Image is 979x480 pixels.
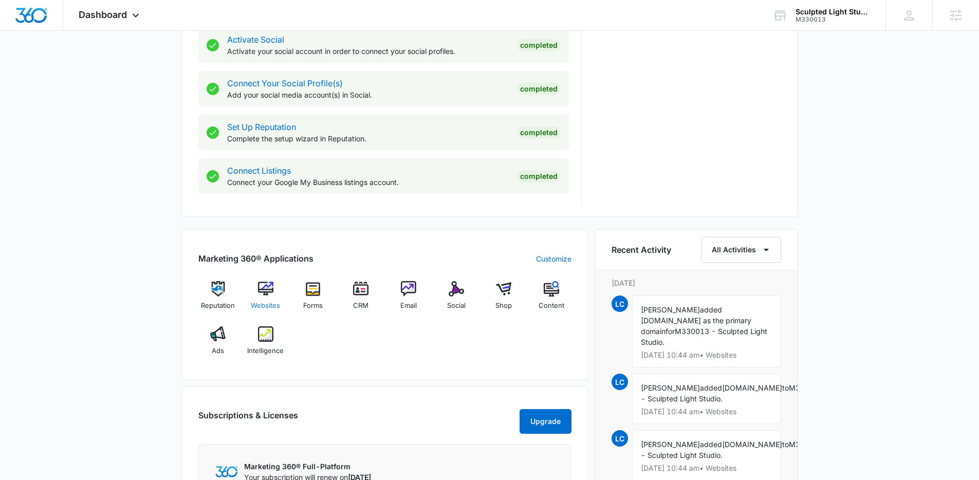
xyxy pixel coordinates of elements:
div: Completed [517,83,561,95]
div: Completed [517,170,561,182]
span: CRM [353,301,368,311]
div: Completed [517,39,561,51]
div: account name [796,8,871,16]
a: Content [532,281,571,318]
p: [DATE] 10:44 am • Websites [641,465,772,472]
span: for [666,327,675,336]
a: Forms [293,281,333,318]
span: Content [539,301,564,311]
h2: Subscriptions & Licenses [198,409,298,430]
p: Connect your Google My Business listings account. [227,177,509,188]
span: Social [447,301,466,311]
span: [DOMAIN_NAME] [722,440,782,449]
a: Reputation [198,281,238,318]
p: [DATE] 10:44 am • Websites [641,352,772,359]
a: Intelligence [246,326,285,363]
span: [PERSON_NAME] [641,440,700,449]
span: Forms [303,301,323,311]
span: [DOMAIN_NAME] [722,383,782,392]
span: to [782,440,789,449]
p: [DATE] 10:44 am • Websites [641,408,772,415]
p: Activate your social account in order to connect your social profiles. [227,46,509,57]
a: Activate Social [227,34,284,45]
span: LC [612,374,628,390]
div: Completed [517,126,561,139]
span: added [700,383,722,392]
img: Marketing 360 Logo [215,466,238,477]
span: Email [400,301,417,311]
button: Upgrade [520,409,571,434]
span: Websites [251,301,280,311]
div: account id [796,16,871,23]
span: Dashboard [79,9,127,20]
a: Email [389,281,429,318]
span: [PERSON_NAME] [641,305,700,314]
a: Shop [484,281,524,318]
span: Ads [212,346,224,356]
span: M330013 - Sculpted Light Studio. [641,327,767,346]
p: Marketing 360® Full-Platform [244,461,371,472]
a: Websites [246,281,285,318]
span: [PERSON_NAME] [641,383,700,392]
p: Complete the setup wizard in Reputation. [227,133,509,144]
a: Connect Listings [227,165,291,176]
a: CRM [341,281,381,318]
span: LC [612,296,628,312]
a: Connect Your Social Profile(s) [227,78,343,88]
span: Intelligence [247,346,284,356]
span: added [DOMAIN_NAME] as the primary domain [641,305,751,336]
h6: Recent Activity [612,244,671,256]
span: Shop [495,301,512,311]
h2: Marketing 360® Applications [198,252,313,265]
button: All Activities [701,237,781,263]
span: to [782,383,789,392]
p: Add your social media account(s) in Social. [227,89,509,100]
a: Social [436,281,476,318]
a: Ads [198,326,238,363]
span: LC [612,430,628,447]
span: Reputation [201,301,235,311]
span: added [700,440,722,449]
a: Customize [536,253,571,264]
p: [DATE] [612,278,781,288]
a: Set Up Reputation [227,122,296,132]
